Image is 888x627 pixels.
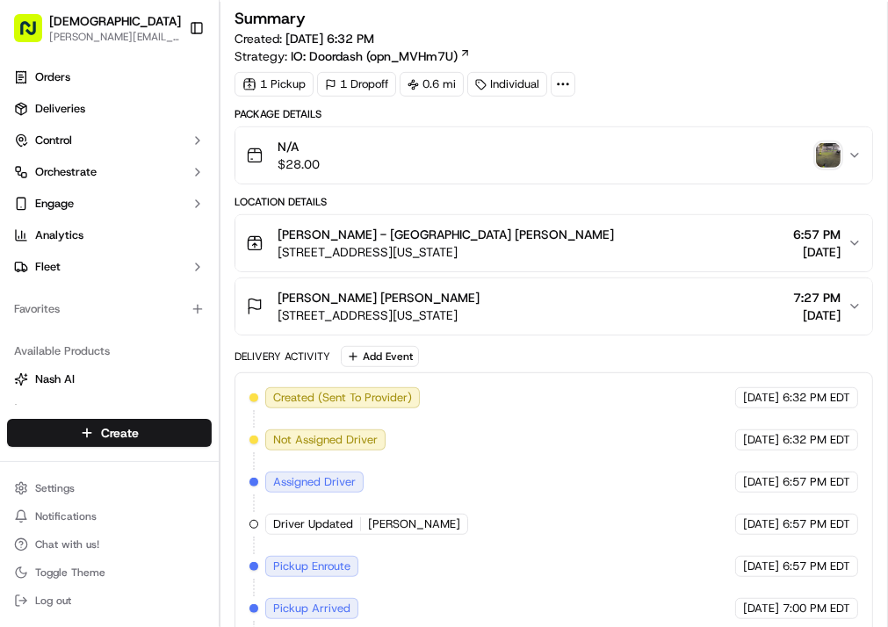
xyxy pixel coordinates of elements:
button: Start new chat [299,173,320,194]
div: 💻 [148,256,162,270]
span: Chat with us! [35,537,99,551]
span: Analytics [35,227,83,243]
span: Assigned Driver [273,474,356,490]
span: 6:57 PM [793,226,841,243]
span: [DATE] [743,474,779,490]
span: [STREET_ADDRESS][US_STATE] [278,243,614,261]
span: API Documentation [166,255,282,272]
button: Nash AI [7,365,212,393]
span: Not Assigned Driver [273,432,378,448]
img: 1736555255976-a54dd68f-1ca7-489b-9aae-adbdc363a1c4 [18,168,49,199]
button: [DEMOGRAPHIC_DATA][PERSON_NAME][EMAIL_ADDRESS][DOMAIN_NAME] [7,7,182,49]
span: [DATE] [793,243,841,261]
a: Promise [14,403,205,419]
a: IO: Doordash (opn_MVHm7U) [291,47,471,65]
div: Location Details [235,195,873,209]
button: [PERSON_NAME][EMAIL_ADDRESS][DOMAIN_NAME] [49,30,181,44]
button: Create [7,419,212,447]
button: Fleet [7,253,212,281]
span: 6:57 PM EDT [783,474,850,490]
a: Orders [7,63,212,91]
button: N/A$28.00photo_proof_of_delivery image [235,127,872,184]
span: Created (Sent To Provider) [273,390,412,406]
span: 6:57 PM EDT [783,559,850,574]
button: [PERSON_NAME] - [GEOGRAPHIC_DATA] [PERSON_NAME][STREET_ADDRESS][US_STATE]6:57 PM[DATE] [235,215,872,271]
span: [PERSON_NAME] [PERSON_NAME] [278,289,480,306]
button: Add Event [341,346,419,367]
span: [DATE] [743,432,779,448]
a: Analytics [7,221,212,249]
span: Fleet [35,259,61,275]
span: $28.00 [278,155,320,173]
div: Delivery Activity [235,350,330,364]
span: Created: [235,30,374,47]
span: Nash AI [35,371,75,387]
span: [PERSON_NAME] - [GEOGRAPHIC_DATA] [PERSON_NAME] [278,226,614,243]
span: [PERSON_NAME] [368,516,460,532]
a: 📗Knowledge Base [11,248,141,279]
span: Pickup Arrived [273,601,350,616]
span: Engage [35,196,74,212]
div: 1 Dropoff [317,72,396,97]
span: [DATE] [743,516,779,532]
button: Toggle Theme [7,560,212,585]
span: 6:32 PM EDT [783,390,850,406]
a: Deliveries [7,95,212,123]
div: Package Details [235,107,873,121]
span: Promise [35,403,76,419]
div: Start new chat [60,168,288,185]
span: [DATE] 6:32 PM [285,31,374,47]
span: N/A [278,138,320,155]
span: Knowledge Base [35,255,134,272]
img: photo_proof_of_delivery image [816,143,841,168]
span: Deliveries [35,101,85,117]
span: [DATE] [793,306,841,324]
span: 7:00 PM EDT [783,601,850,616]
span: Create [101,424,139,442]
span: Orders [35,69,70,85]
div: Available Products [7,337,212,365]
div: Strategy: [235,47,471,65]
input: Got a question? Start typing here... [46,113,316,132]
span: [DATE] [743,559,779,574]
span: 6:32 PM EDT [783,432,850,448]
span: Toggle Theme [35,566,105,580]
span: Notifications [35,509,97,523]
img: Nash [18,18,53,53]
button: Engage [7,190,212,218]
div: Favorites [7,295,212,323]
span: [STREET_ADDRESS][US_STATE] [278,306,480,324]
div: Individual [467,72,547,97]
span: Orchestrate [35,164,97,180]
span: 7:27 PM [793,289,841,306]
span: [DATE] [743,601,779,616]
span: Control [35,133,72,148]
button: [DEMOGRAPHIC_DATA] [49,12,181,30]
span: Log out [35,594,71,608]
button: Chat with us! [7,532,212,557]
button: Notifications [7,504,212,529]
button: Control [7,126,212,155]
button: [PERSON_NAME] [PERSON_NAME][STREET_ADDRESS][US_STATE]7:27 PM[DATE] [235,278,872,335]
span: Pickup Enroute [273,559,350,574]
a: 💻API Documentation [141,248,289,279]
span: [DATE] [743,390,779,406]
h3: Summary [235,11,306,26]
a: Powered byPylon [124,297,213,311]
div: 📗 [18,256,32,270]
p: Welcome 👋 [18,70,320,98]
button: Log out [7,588,212,613]
div: 1 Pickup [235,72,314,97]
div: 0.6 mi [400,72,464,97]
div: We're available if you need us! [60,185,222,199]
span: Driver Updated [273,516,353,532]
span: IO: Doordash (opn_MVHm7U) [291,47,458,65]
button: Orchestrate [7,158,212,186]
a: Nash AI [14,371,205,387]
span: Pylon [175,298,213,311]
button: Promise [7,397,212,425]
span: 6:57 PM EDT [783,516,850,532]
